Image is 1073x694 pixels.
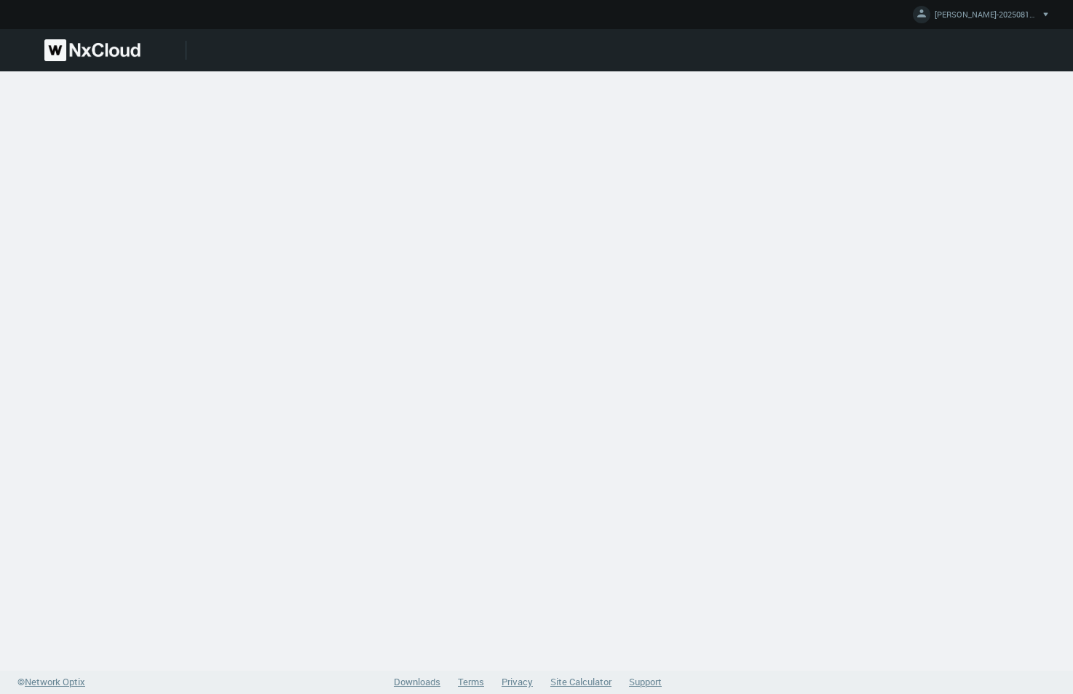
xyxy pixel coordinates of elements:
span: Network Optix [25,675,85,688]
a: Privacy [502,675,533,688]
span: [PERSON_NAME]-20250814-2 M. [935,9,1037,25]
a: Site Calculator [550,675,611,688]
a: Support [629,675,662,688]
img: Nx Cloud logo [44,39,140,61]
a: Downloads [394,675,440,688]
a: Terms [458,675,484,688]
a: ©Network Optix [17,675,85,690]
